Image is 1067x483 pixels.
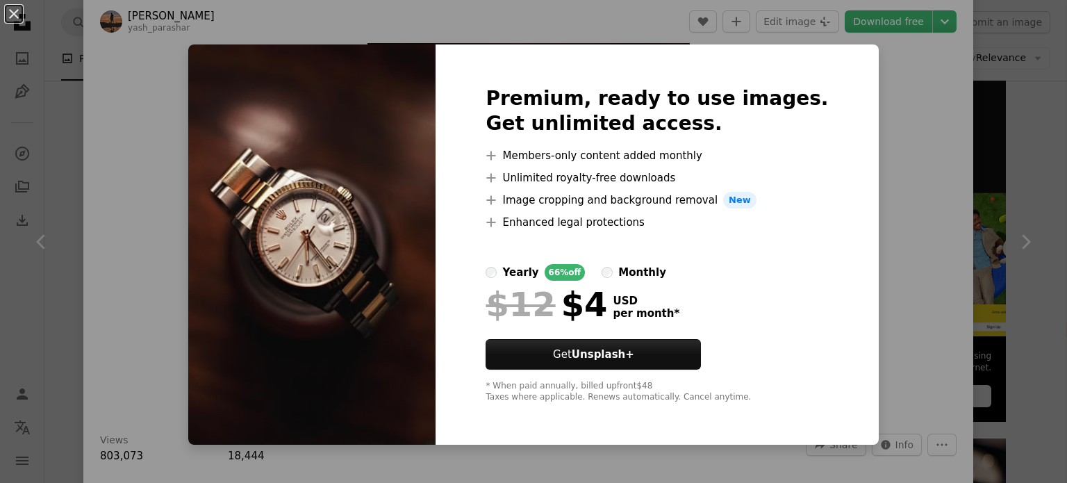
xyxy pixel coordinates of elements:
span: New [723,192,756,208]
input: yearly66%off [486,267,497,278]
h2: Premium, ready to use images. Get unlimited access. [486,86,828,136]
img: photo-1620625515032-6ed0c1790c75 [188,44,436,445]
div: monthly [618,264,666,281]
div: * When paid annually, billed upfront $48 Taxes where applicable. Renews automatically. Cancel any... [486,381,828,403]
li: Image cropping and background removal [486,192,828,208]
li: Unlimited royalty-free downloads [486,170,828,186]
button: GetUnsplash+ [486,339,701,370]
span: USD [613,295,679,307]
span: $12 [486,286,555,322]
li: Enhanced legal protections [486,214,828,231]
strong: Unsplash+ [572,348,634,361]
span: per month * [613,307,679,320]
div: yearly [502,264,538,281]
li: Members-only content added monthly [486,147,828,164]
input: monthly [602,267,613,278]
div: 66% off [545,264,586,281]
div: $4 [486,286,607,322]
